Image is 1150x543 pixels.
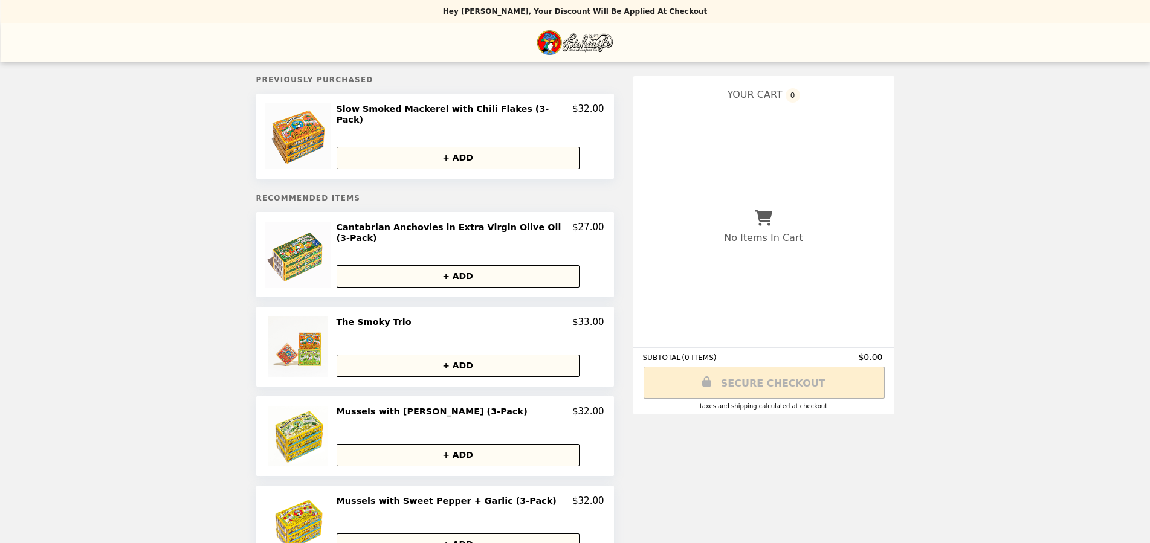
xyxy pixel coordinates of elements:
button: + ADD [337,355,580,377]
p: $32.00 [572,495,604,506]
p: Hey [PERSON_NAME], your discount will be applied at checkout [443,7,707,16]
img: Mussels with Basil Pesto (3-Pack) [268,406,331,466]
h5: Recommended Items [256,194,614,202]
h2: Mussels with [PERSON_NAME] (3-Pack) [337,406,532,417]
h2: Cantabrian Anchovies in Extra Virgin Olive Oil (3-Pack) [337,222,573,244]
h2: Mussels with Sweet Pepper + Garlic (3-Pack) [337,495,561,506]
h5: Previously Purchased [256,76,614,84]
img: Brand Logo [537,30,613,55]
span: ( 0 ITEMS ) [682,353,716,362]
span: YOUR CART [727,89,782,100]
button: + ADD [337,265,580,288]
span: 0 [786,88,800,103]
h2: Slow Smoked Mackerel with Chili Flakes (3-Pack) [337,103,573,126]
img: Cantabrian Anchovies in Extra Virgin Olive Oil (3-Pack) [265,222,334,288]
h2: The Smoky Trio [337,316,416,327]
p: No Items In Cart [724,232,803,243]
img: The Smoky Trio [268,316,331,377]
button: + ADD [337,147,580,169]
div: Taxes and Shipping calculated at checkout [643,403,885,410]
img: Slow Smoked Mackerel with Chili Flakes (3-Pack) [265,103,334,169]
button: + ADD [337,444,580,466]
span: SUBTOTAL [643,353,682,362]
p: $27.00 [572,222,604,244]
p: $33.00 [572,316,604,327]
p: $32.00 [572,406,604,417]
p: $32.00 [572,103,604,126]
span: $0.00 [858,352,884,362]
